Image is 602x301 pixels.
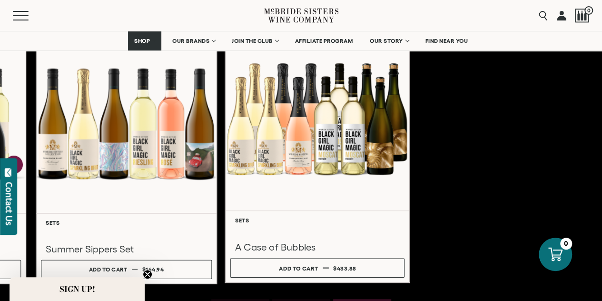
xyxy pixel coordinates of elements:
[143,270,152,279] button: Close teaser
[235,241,400,253] h3: A Case of Bubbles
[13,11,47,20] button: Mobile Menu Trigger
[584,6,593,15] span: 0
[41,260,212,279] button: Add to cart $164.94
[419,31,474,50] a: FIND NEAR YOU
[36,28,217,284] a: Summer Sippers Set Sets Summer Sippers Set Add to cart $164.94
[4,182,14,225] div: Contact Us
[230,258,404,278] button: Add to cart $433.88
[46,243,207,255] h3: Summer Sippers Set
[142,266,164,272] span: $164.94
[425,38,468,44] span: FIND NEAR YOU
[46,220,207,226] h6: Sets
[89,262,128,276] div: Add to cart
[235,217,400,223] h6: Sets
[211,300,269,301] li: Page dot 1
[5,156,23,174] button: Previous
[226,31,284,50] a: JOIN THE CLUB
[560,238,572,250] div: 0
[364,31,414,50] a: OUR STORY
[333,265,355,271] span: $433.88
[232,38,273,44] span: JOIN THE CLUB
[172,38,209,44] span: OUR BRANDS
[279,261,318,275] div: Add to cart
[225,21,410,283] a: A Case of Bubbles Sets A Case of Bubbles Add to cart $433.88
[295,38,353,44] span: AFFILIATE PROGRAM
[166,31,221,50] a: OUR BRANDS
[10,277,145,301] div: SIGN UP!Close teaser
[272,300,330,301] li: Page dot 2
[134,38,150,44] span: SHOP
[370,38,403,44] span: OUR STORY
[59,283,95,295] span: SIGN UP!
[333,300,391,301] li: Page dot 3
[128,31,161,50] a: SHOP
[289,31,359,50] a: AFFILIATE PROGRAM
